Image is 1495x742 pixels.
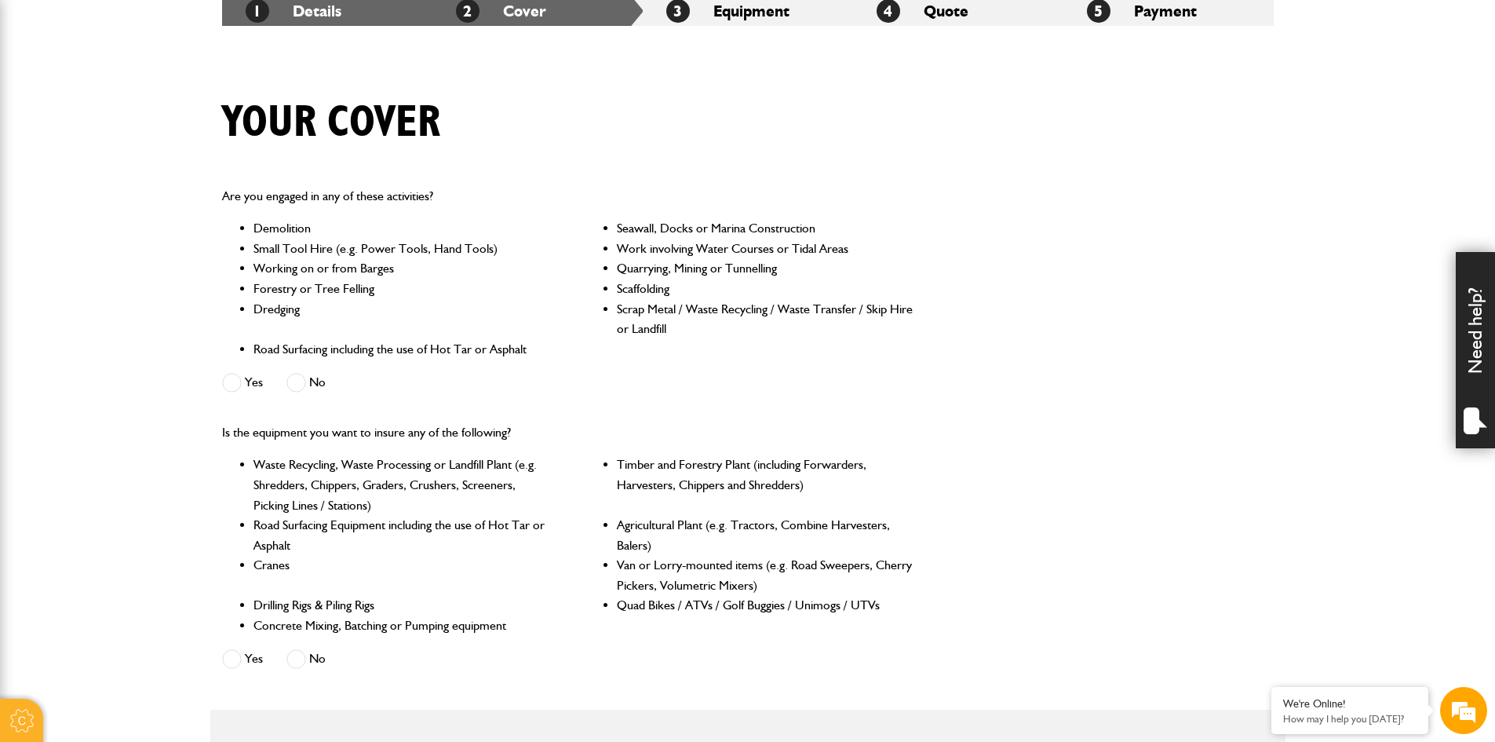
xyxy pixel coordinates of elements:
[246,2,341,20] a: 1Details
[1283,713,1417,725] p: How may I help you today?
[286,373,326,393] label: No
[222,422,915,443] p: Is the equipment you want to insure any of the following?
[1283,697,1417,711] div: We're Online!
[253,258,551,279] li: Working on or from Barges
[253,616,551,636] li: Concrete Mixing, Batching or Pumping equipment
[253,555,551,595] li: Cranes
[253,239,551,259] li: Small Tool Hire (e.g. Power Tools, Hand Tools)
[253,595,551,616] li: Drilling Rigs & Piling Rigs
[222,186,915,207] p: Are you engaged in any of these activities?
[617,258,914,279] li: Quarrying, Mining or Tunnelling
[253,455,551,515] li: Waste Recycling, Waste Processing or Landfill Plant (e.g. Shredders, Chippers, Graders, Crushers,...
[617,515,914,555] li: Agricultural Plant (e.g. Tractors, Combine Harvesters, Balers)
[1456,252,1495,448] div: Need help?
[617,239,914,259] li: Work involving Water Courses or Tidal Areas
[253,218,551,239] li: Demolition
[253,299,551,339] li: Dredging
[617,455,914,515] li: Timber and Forestry Plant (including Forwarders, Harvesters, Chippers and Shredders)
[617,218,914,239] li: Seawall, Docks or Marina Construction
[222,373,263,393] label: Yes
[286,649,326,669] label: No
[617,555,914,595] li: Van or Lorry-mounted items (e.g. Road Sweepers, Cherry Pickers, Volumetric Mixers)
[222,97,440,149] h1: Your cover
[253,515,551,555] li: Road Surfacing Equipment including the use of Hot Tar or Asphalt
[253,279,551,299] li: Forestry or Tree Felling
[253,339,551,360] li: Road Surfacing including the use of Hot Tar or Asphalt
[617,595,914,616] li: Quad Bikes / ATVs / Golf Buggies / Unimogs / UTVs
[222,649,263,669] label: Yes
[617,299,914,339] li: Scrap Metal / Waste Recycling / Waste Transfer / Skip Hire or Landfill
[617,279,914,299] li: Scaffolding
